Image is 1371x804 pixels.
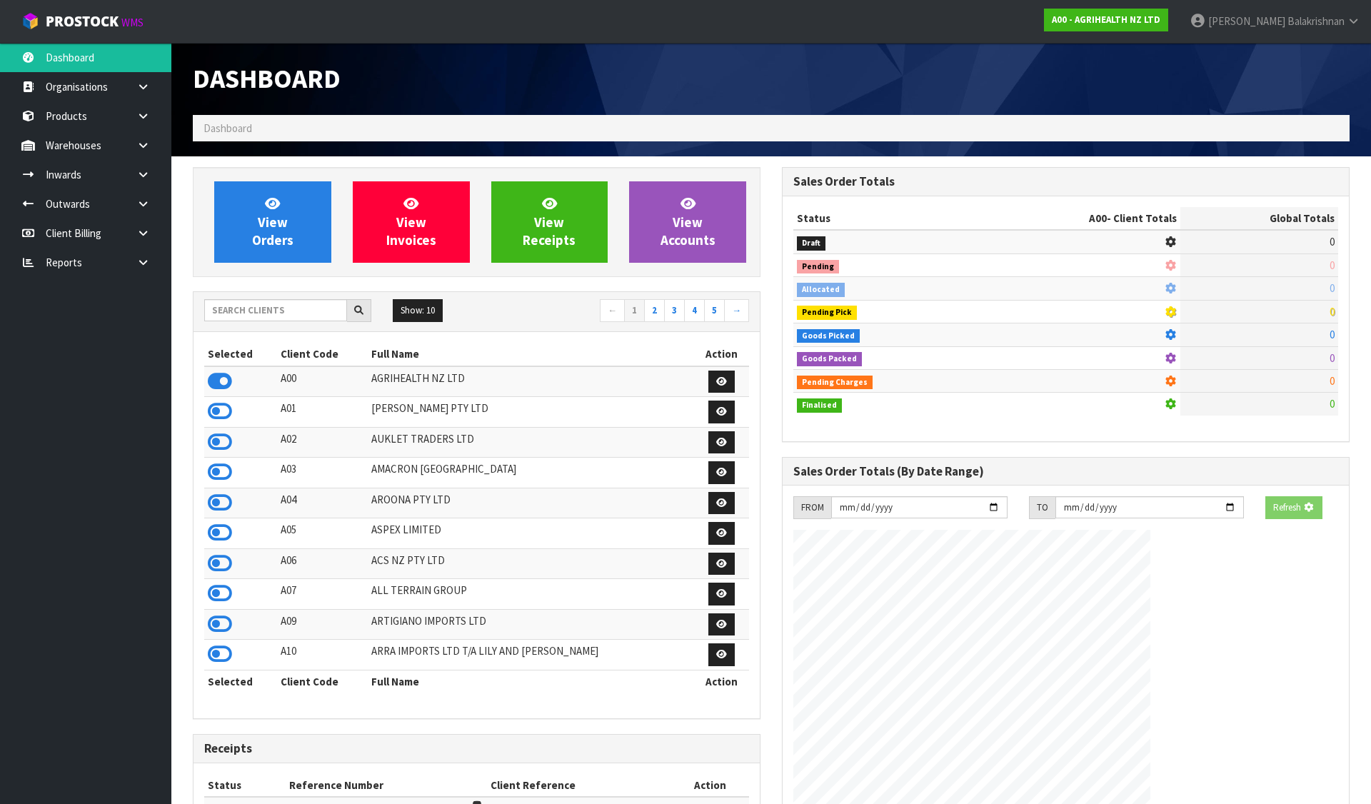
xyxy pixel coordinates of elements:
span: View Orders [252,195,293,248]
th: Client Reference [487,774,671,797]
th: Client Code [277,343,368,366]
td: A07 [277,579,368,610]
span: View Accounts [661,195,715,248]
td: A09 [277,609,368,640]
a: ← [600,299,625,322]
strong: A00 - AGRIHEALTH NZ LTD [1052,14,1160,26]
span: 0 [1330,328,1335,341]
a: ViewAccounts [629,181,746,263]
td: A00 [277,366,368,397]
span: Allocated [797,283,845,297]
span: 0 [1330,374,1335,388]
span: 0 [1330,235,1335,248]
span: Pending Pick [797,306,857,320]
span: A00 [1089,211,1107,225]
button: Show: 10 [393,299,443,322]
td: A03 [277,458,368,488]
td: A02 [277,427,368,458]
th: Client Code [277,670,368,693]
th: Global Totals [1180,207,1338,230]
a: 5 [704,299,725,322]
span: 0 [1330,281,1335,295]
td: ARRA IMPORTS LTD T/A LILY AND [PERSON_NAME] [368,640,695,670]
a: 3 [664,299,685,322]
h3: Receipts [204,742,749,755]
th: Status [793,207,973,230]
span: [PERSON_NAME] [1208,14,1285,28]
nav: Page navigation [487,299,749,324]
input: Search clients [204,299,347,321]
span: Draft [797,236,825,251]
span: Finalised [797,398,842,413]
td: ACS NZ PTY LTD [368,548,695,579]
h3: Sales Order Totals [793,175,1338,189]
td: ARTIGIANO IMPORTS LTD [368,609,695,640]
td: ALL TERRAIN GROUP [368,579,695,610]
th: Action [694,670,749,693]
th: Reference Number [286,774,488,797]
img: cube-alt.png [21,12,39,30]
td: [PERSON_NAME] PTY LTD [368,397,695,428]
div: FROM [793,496,831,519]
span: Pending Charges [797,376,873,390]
span: View Receipts [523,195,576,248]
td: A05 [277,518,368,549]
a: ViewOrders [214,181,331,263]
td: A06 [277,548,368,579]
span: Goods Packed [797,352,862,366]
td: A04 [277,488,368,518]
a: 2 [644,299,665,322]
th: Selected [204,670,277,693]
td: A01 [277,397,368,428]
th: Action [671,774,749,797]
th: Action [694,343,749,366]
td: AMACRON [GEOGRAPHIC_DATA] [368,458,695,488]
td: A10 [277,640,368,670]
div: TO [1029,496,1055,519]
a: 4 [684,299,705,322]
th: Status [204,774,286,797]
a: ViewInvoices [353,181,470,263]
span: Pending [797,260,839,274]
td: AGRIHEALTH NZ LTD [368,366,695,397]
a: → [724,299,749,322]
a: ViewReceipts [491,181,608,263]
h3: Sales Order Totals (By Date Range) [793,465,1338,478]
span: 0 [1330,258,1335,272]
th: Selected [204,343,277,366]
td: AUKLET TRADERS LTD [368,427,695,458]
span: View Invoices [386,195,436,248]
td: ASPEX LIMITED [368,518,695,549]
span: Dashboard [204,121,252,135]
td: AROONA PTY LTD [368,488,695,518]
small: WMS [121,16,144,29]
span: Balakrishnan [1287,14,1345,28]
th: Full Name [368,343,695,366]
button: Refresh [1265,496,1322,519]
th: Full Name [368,670,695,693]
span: 0 [1330,351,1335,365]
span: 0 [1330,305,1335,318]
th: - Client Totals [973,207,1180,230]
span: Goods Picked [797,329,860,343]
a: A00 - AGRIHEALTH NZ LTD [1044,9,1168,31]
span: 0 [1330,397,1335,411]
span: ProStock [46,12,119,31]
a: 1 [624,299,645,322]
span: Dashboard [193,61,341,95]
